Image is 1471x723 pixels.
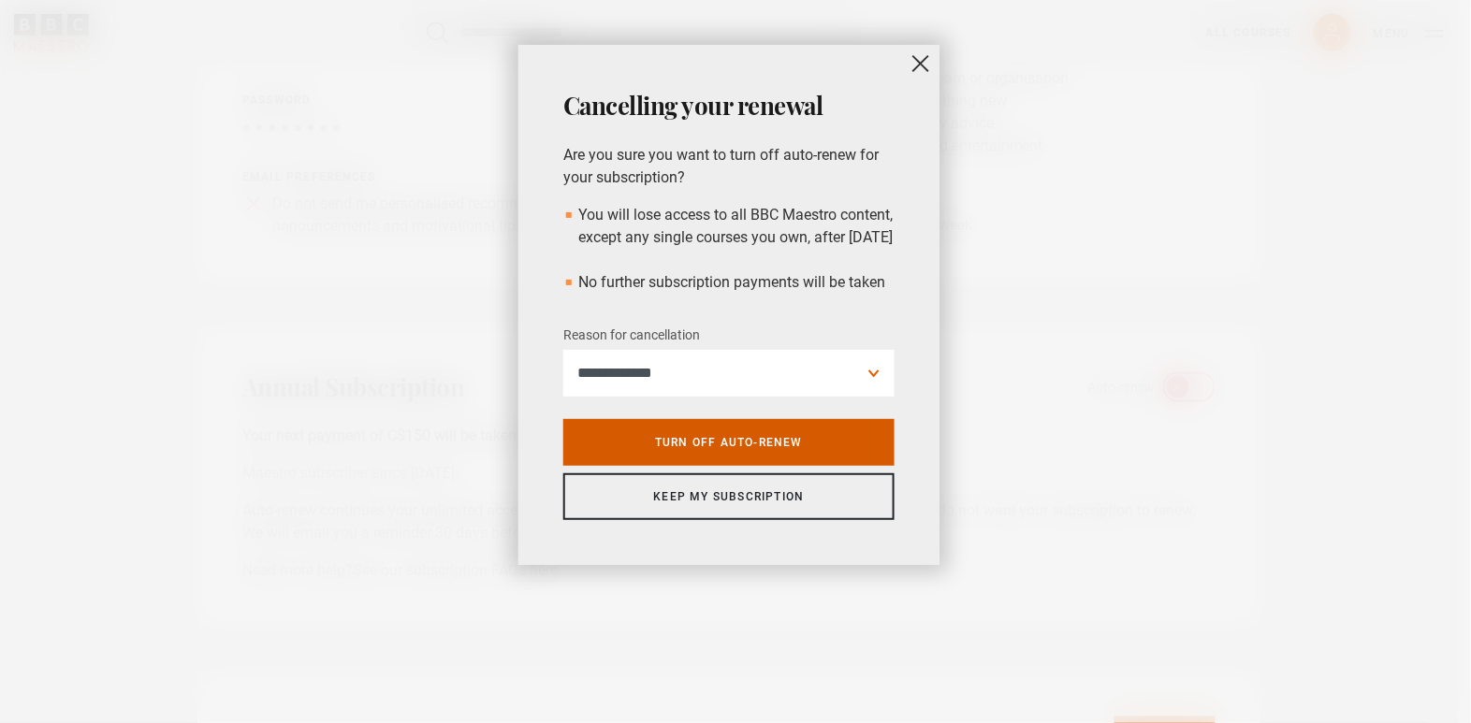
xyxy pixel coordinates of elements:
[563,204,895,249] li: You will lose access to all BBC Maestro content, except any single courses you own, after [DATE]
[563,419,895,466] a: Turn off auto-renew
[563,90,895,122] h2: Cancelling your renewal
[563,473,895,520] a: Keep my subscription
[563,271,895,294] li: No further subscription payments will be taken
[563,325,700,347] label: Reason for cancellation
[563,144,895,189] p: Are you sure you want to turn off auto-renew for your subscription?
[902,45,939,82] button: close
